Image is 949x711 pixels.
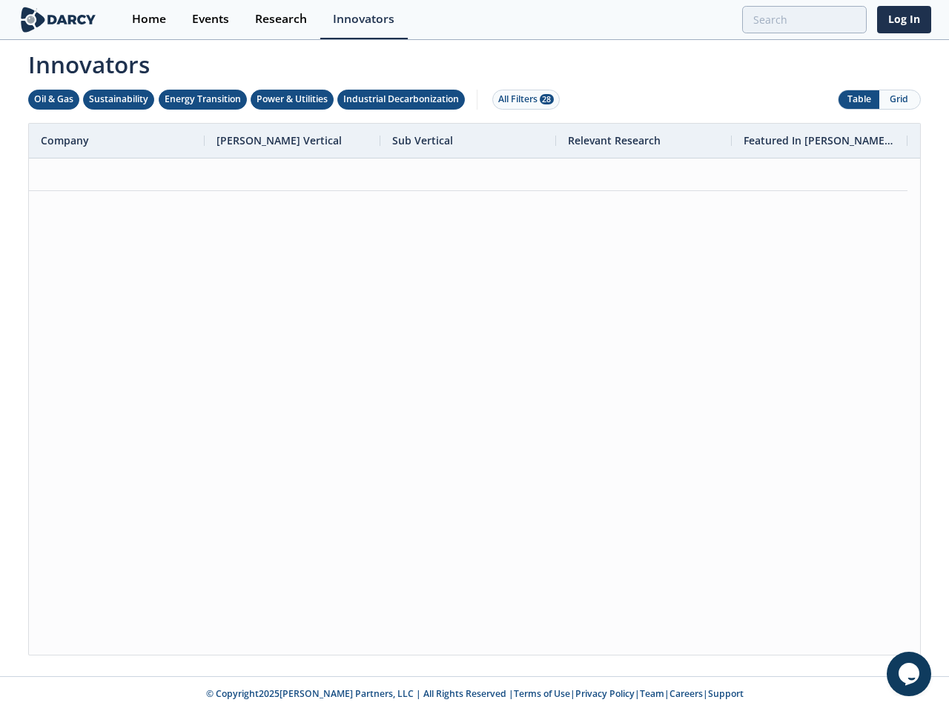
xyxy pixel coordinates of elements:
button: Grid [879,90,920,109]
a: Privacy Policy [575,687,635,700]
div: Sustainability [89,93,148,106]
div: Research [255,13,307,25]
span: Innovators [18,41,931,81]
button: Table [839,90,879,109]
div: All Filters [498,93,554,106]
button: Sustainability [83,90,154,110]
a: Log In [877,6,931,33]
div: Oil & Gas [34,93,73,106]
iframe: chat widget [887,652,934,696]
div: Home [132,13,166,25]
span: Relevant Research [568,133,661,147]
button: Energy Transition [159,90,247,110]
div: Energy Transition [165,93,241,106]
a: Team [640,687,664,700]
button: Oil & Gas [28,90,79,110]
span: [PERSON_NAME] Vertical [216,133,342,147]
img: logo-wide.svg [18,7,99,33]
div: Power & Utilities [257,93,328,106]
button: Power & Utilities [251,90,334,110]
a: Careers [669,687,703,700]
a: Support [708,687,744,700]
div: Events [192,13,229,25]
p: © Copyright 2025 [PERSON_NAME] Partners, LLC | All Rights Reserved | | | | | [21,687,928,701]
span: Sub Vertical [392,133,453,147]
a: Terms of Use [514,687,570,700]
span: 28 [540,94,554,104]
button: Industrial Decarbonization [337,90,465,110]
input: Advanced Search [742,6,867,33]
span: Company [41,133,89,147]
span: Featured In [PERSON_NAME] Live [744,133,896,147]
div: Industrial Decarbonization [343,93,459,106]
div: Innovators [333,13,394,25]
button: All Filters 28 [492,90,560,110]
